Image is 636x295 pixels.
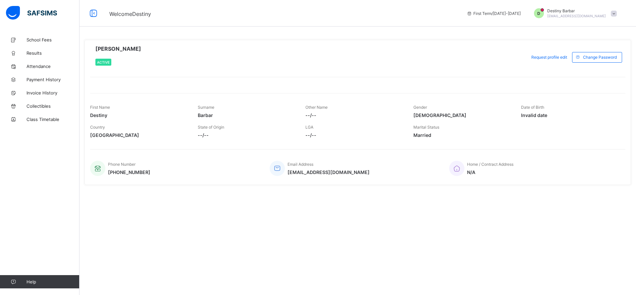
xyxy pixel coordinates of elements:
span: Date of Birth [521,105,544,110]
span: Change Password [583,55,617,60]
span: Invoice History [26,90,79,95]
span: Surname [198,105,214,110]
span: Other Name [305,105,328,110]
span: [DEMOGRAPHIC_DATA] [413,112,511,118]
span: [EMAIL_ADDRESS][DOMAIN_NAME] [547,14,606,18]
span: Destiny [90,112,188,118]
span: Welcome Destiny [109,11,151,17]
span: Attendance [26,64,79,69]
span: Marital Status [413,125,439,130]
span: Destiny Barbar [547,8,606,13]
span: Married [413,132,511,138]
span: [PERSON_NAME] [95,45,141,52]
img: safsims [6,6,57,20]
span: D [537,11,540,16]
span: Email Address [288,162,313,167]
span: Barbar [198,112,295,118]
span: LGA [305,125,313,130]
span: Phone Number [108,162,135,167]
span: State of Origin [198,125,224,130]
span: N/A [467,169,513,175]
span: Request profile edit [531,55,567,60]
span: Invalid date [521,112,619,118]
span: Gender [413,105,427,110]
span: Class Timetable [26,117,79,122]
span: First Name [90,105,110,110]
span: [GEOGRAPHIC_DATA] [90,132,188,138]
span: --/-- [198,132,295,138]
span: Country [90,125,105,130]
span: [PHONE_NUMBER] [108,169,150,175]
span: [EMAIL_ADDRESS][DOMAIN_NAME] [288,169,370,175]
span: session/term information [467,11,521,16]
span: --/-- [305,132,403,138]
span: School Fees [26,37,79,42]
span: Active [97,60,110,64]
span: --/-- [305,112,403,118]
span: Payment History [26,77,79,82]
span: Help [26,279,79,284]
div: Destiny Barbar [527,8,620,18]
span: Home / Contract Address [467,162,513,167]
span: Results [26,50,79,56]
span: Collectibles [26,103,79,109]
